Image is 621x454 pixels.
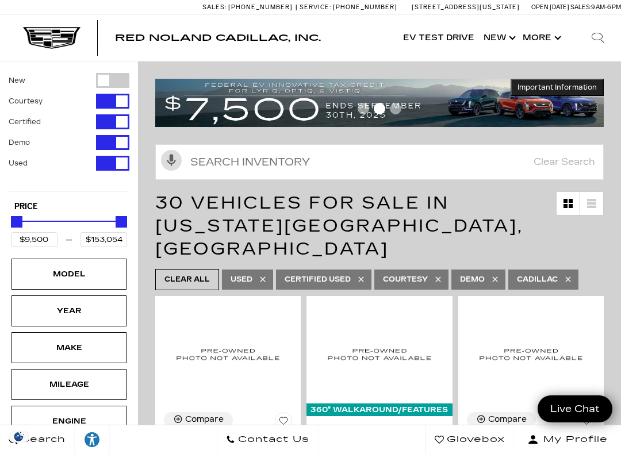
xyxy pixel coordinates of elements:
div: Mileage [40,378,98,391]
button: Save Vehicle [275,412,292,434]
span: My Profile [539,432,608,448]
span: Cadillac [517,272,558,287]
img: 2020 Cadillac XT4 Premium Luxury [467,305,595,403]
div: 360° WalkAround/Features [306,403,452,416]
span: [PHONE_NUMBER] [333,3,397,11]
div: Compare [185,414,224,425]
button: Compare Vehicle [164,412,233,427]
button: Save Vehicle [578,412,595,434]
span: Clear All [164,272,210,287]
span: Glovebox [444,432,505,448]
a: Red Noland Cadillac, Inc. [115,33,321,43]
input: Minimum [11,232,57,247]
svg: Click to toggle on voice search [161,150,182,171]
div: ModelModel [11,259,126,290]
span: Go to slide 2 [374,103,385,114]
img: 2011 Cadillac DTS Platinum Collection [315,305,443,403]
span: Service: [300,3,331,11]
span: Red Noland Cadillac, Inc. [115,32,321,43]
span: Sales: [570,3,591,11]
div: YearYear [11,295,126,326]
span: Demo [460,272,485,287]
span: Search [18,432,66,448]
button: Open user profile menu [514,425,621,454]
a: Glovebox [425,425,514,454]
a: Contact Us [217,425,319,454]
div: EngineEngine [11,406,126,437]
h5: Price [14,202,124,212]
a: Live Chat [538,395,612,422]
input: Maximum [80,232,127,247]
span: [PHONE_NUMBER] [228,3,293,11]
a: [STREET_ADDRESS][US_STATE] [412,3,520,11]
div: Price [11,212,127,247]
label: Certified [9,116,41,128]
div: Minimum Price [11,216,22,228]
span: Courtesy [383,272,428,287]
label: Courtesy [9,95,43,107]
img: vrp-tax-ending-august-version [155,79,604,127]
div: Filter by Vehicle Type [9,73,129,191]
div: Maximum Price [116,216,127,228]
span: Sales: [202,3,227,11]
div: Compare [488,414,527,425]
span: Contact Us [235,432,309,448]
div: Year [40,305,98,317]
img: 2014 Cadillac XTS PREM [164,305,292,403]
div: Engine [40,415,98,428]
a: EV Test Drive [398,15,479,61]
span: 30 Vehicles for Sale in [US_STATE][GEOGRAPHIC_DATA], [GEOGRAPHIC_DATA] [155,193,523,259]
label: Used [9,157,28,169]
a: New [479,15,518,61]
div: Search [575,15,621,61]
span: Open [DATE] [531,3,569,11]
span: Important Information [517,83,597,92]
section: Click to Open Cookie Consent Modal [6,430,32,443]
span: Go to slide 1 [358,103,369,114]
img: Opt-Out Icon [6,430,32,443]
span: Go to slide 3 [390,103,401,114]
label: New [9,75,25,86]
label: Demo [9,137,30,148]
div: Explore your accessibility options [75,431,109,448]
span: Certified Used [285,272,351,287]
span: Used [231,272,252,287]
div: MileageMileage [11,369,126,400]
input: Search Inventory [155,144,604,180]
a: Explore your accessibility options [75,425,110,454]
span: 9 AM-6 PM [591,3,621,11]
button: More [518,15,563,61]
div: MakeMake [11,332,126,363]
div: Model [40,268,98,280]
span: Live Chat [545,402,605,415]
button: Compare Vehicle [467,412,536,427]
img: Cadillac Dark Logo with Cadillac White Text [23,27,80,49]
a: Sales: [PHONE_NUMBER] [202,4,296,10]
div: Make [40,341,98,354]
a: Service: [PHONE_NUMBER] [296,4,400,10]
a: Grid View [557,192,580,215]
